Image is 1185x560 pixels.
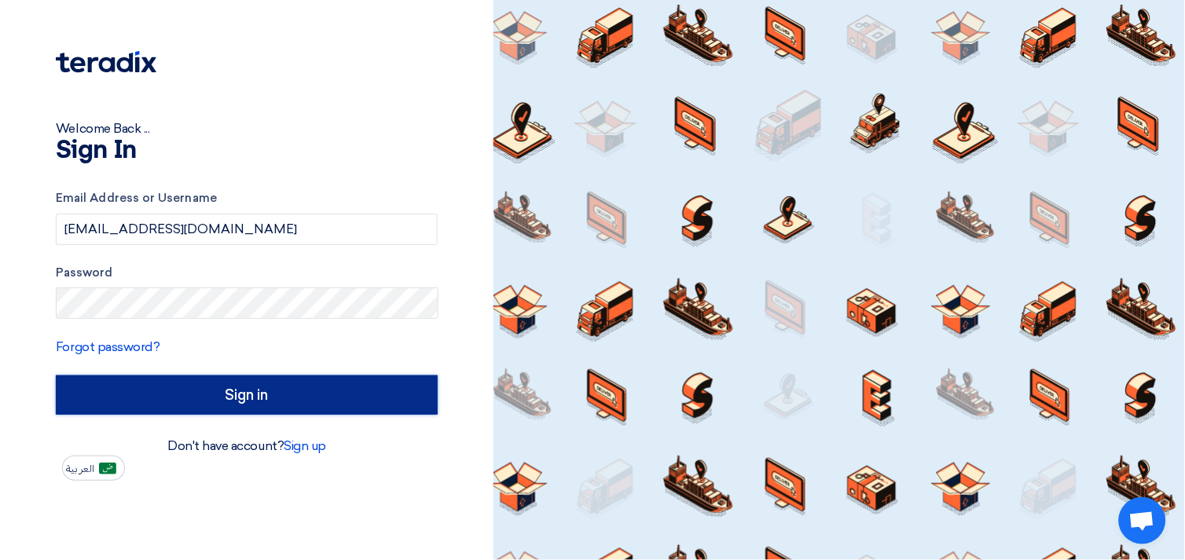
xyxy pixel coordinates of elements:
input: Sign in [56,375,438,415]
div: Welcome Back ... [56,119,438,138]
input: Enter your business email or username [56,214,438,245]
a: Sign up [284,438,326,453]
div: Don't have account? [56,437,438,456]
span: العربية [66,463,94,474]
div: Open chat [1119,497,1166,544]
button: العربية [62,456,125,481]
img: Teradix logo [56,51,156,73]
label: Email Address or Username [56,189,438,207]
h1: Sign In [56,138,438,163]
label: Password [56,264,438,282]
img: ar-AR.png [99,463,116,474]
a: Forgot password? [56,339,160,354]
